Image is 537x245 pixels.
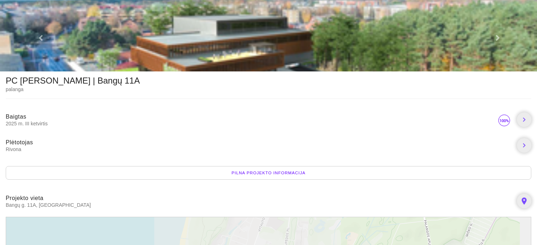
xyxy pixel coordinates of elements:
span: Bangų g. 11A, [GEOGRAPHIC_DATA] [6,202,511,208]
i: chevron_right [520,115,528,124]
div: palanga [6,86,140,93]
a: chevron_right [517,138,531,152]
span: Projekto vieta [6,195,44,201]
img: 100 [497,113,511,127]
i: chevron_right [520,141,528,150]
span: 2025 m. III ketvirtis [6,120,497,127]
div: Pilna projekto informacija [6,166,531,180]
a: place [517,194,531,208]
i: place [520,197,528,205]
a: chevron_right [517,112,531,127]
span: Rivona [6,146,511,152]
span: Plėtotojas [6,139,33,145]
div: PC [PERSON_NAME] | Bangų 11A [6,77,140,84]
span: Baigtas [6,114,26,120]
